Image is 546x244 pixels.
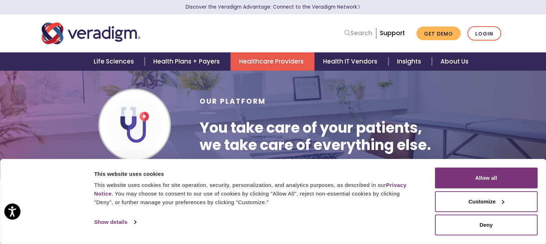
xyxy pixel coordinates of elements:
a: About Us [432,52,477,71]
iframe: Drift Chat Widget [409,193,537,235]
a: Search [344,28,372,38]
div: This website uses cookies for site operation, security, personalization, and analytics purposes, ... [94,181,419,207]
a: Get Demo [416,27,461,41]
h1: You take care of your patients, we take care of everything else. [199,119,431,154]
span: Learn More [357,4,360,10]
a: Healthcare Providers [230,52,314,71]
a: Health IT Vendors [314,52,388,71]
button: Allow all [435,168,537,188]
a: Discover the Veradigm Advantage: Connect to the Veradigm NetworkLearn More [186,4,360,10]
a: Show details [94,217,136,227]
button: Customize [435,191,537,212]
span: Our Platform [199,97,266,106]
a: Insights [388,52,432,71]
a: Life Sciences [85,52,145,71]
img: Veradigm logo [42,22,140,45]
div: This website uses cookies [94,170,419,178]
a: Support [380,29,405,37]
a: Login [467,26,501,41]
a: Health Plans + Payers [145,52,230,71]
